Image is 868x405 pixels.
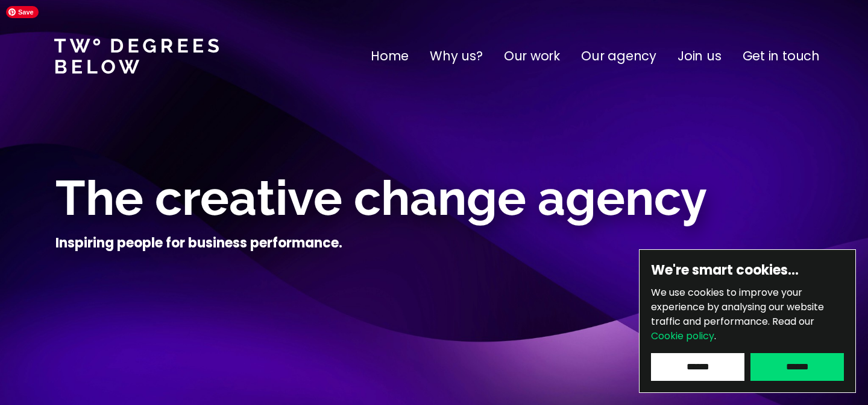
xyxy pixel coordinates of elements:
p: We use cookies to improve your experience by analysing our website traffic and performance. [651,285,844,343]
h6: We're smart cookies… [651,261,844,279]
a: Our work [504,46,560,66]
span: Read our . [651,314,814,343]
a: Join us [678,46,722,66]
a: Cookie policy [651,329,714,343]
a: Why us? [430,46,483,66]
span: Save [6,6,39,18]
a: Our agency [581,46,656,66]
a: Home [371,46,409,66]
a: Get in touch [743,46,820,66]
h4: Inspiring people for business performance. [55,234,342,252]
span: The creative change agency [55,170,707,226]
